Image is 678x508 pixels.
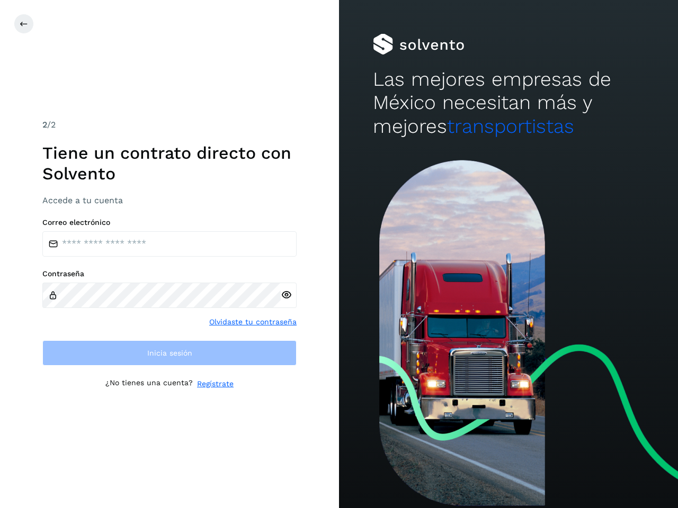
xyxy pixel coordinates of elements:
h1: Tiene un contrato directo con Solvento [42,143,297,184]
button: Inicia sesión [42,340,297,366]
h3: Accede a tu cuenta [42,195,297,205]
p: ¿No tienes una cuenta? [105,378,193,389]
div: /2 [42,119,297,131]
label: Contraseña [42,269,297,278]
span: transportistas [447,115,574,138]
a: Regístrate [197,378,234,389]
span: 2 [42,120,47,130]
span: Inicia sesión [147,349,192,357]
a: Olvidaste tu contraseña [209,316,297,328]
h2: Las mejores empresas de México necesitan más y mejores [373,68,644,138]
label: Correo electrónico [42,218,297,227]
